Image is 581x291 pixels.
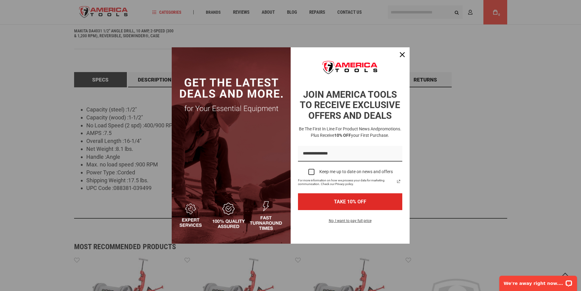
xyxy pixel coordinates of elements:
svg: close icon [400,52,405,57]
a: Read our Privacy Policy [395,178,402,185]
button: TAKE 10% OFF [298,193,402,210]
h3: Be the first in line for product news and [297,126,403,139]
strong: 10% OFF [334,133,351,138]
strong: JOIN AMERICA TOOLS TO RECEIVE EXCLUSIVE OFFERS AND DEALS [300,89,400,121]
iframe: LiveChat chat widget [495,272,581,291]
input: Email field [298,146,402,162]
div: Keep me up to date on news and offers [319,169,393,174]
span: For more information on how we process your data for marketing communication. Check our Privacy p... [298,179,395,186]
button: Close [395,47,410,62]
svg: link icon [395,178,402,185]
button: No, I want to pay full price [324,217,376,228]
